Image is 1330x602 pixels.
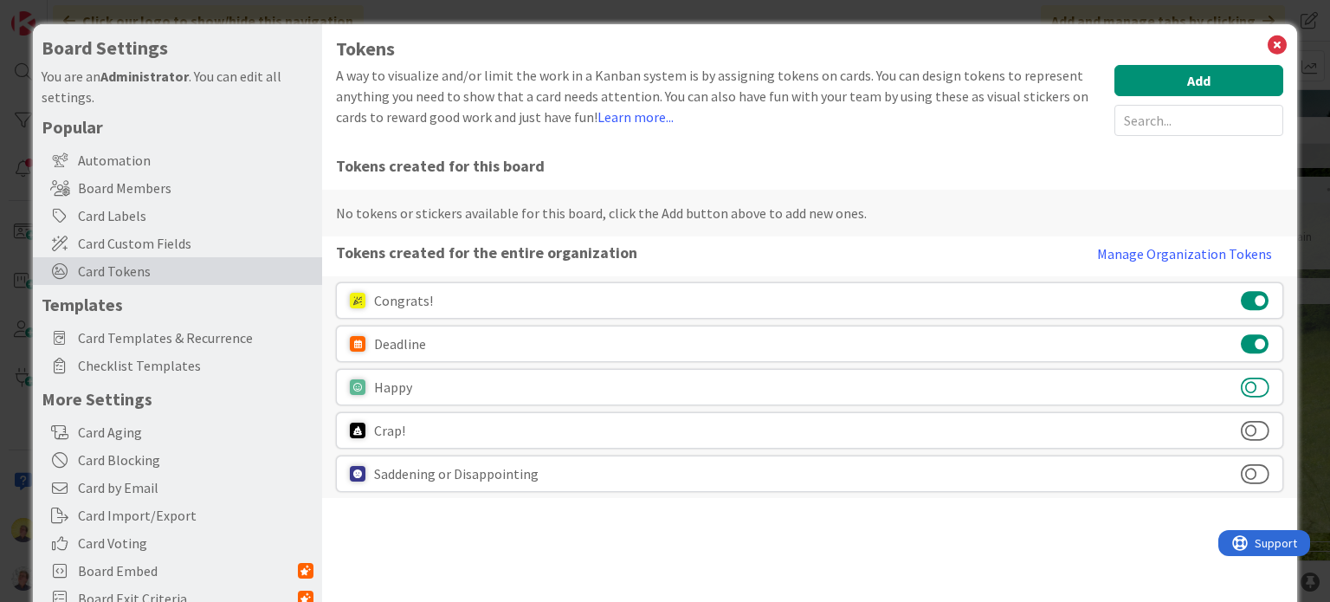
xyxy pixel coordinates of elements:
[78,261,313,282] span: Card Tokens
[336,65,1105,136] div: A way to visualize and/or limit the work in a Kanban system is by assigning tokens on cards. You ...
[597,108,674,126] a: Learn more...
[374,413,405,448] div: Crap!
[100,68,189,85] b: Administrator
[1114,65,1283,96] button: Add
[322,190,1296,236] div: No tokens or stickers available for this board, click the Add button above to add new ones.
[33,202,322,230] div: Card Labels
[42,388,313,410] h5: More Settings
[33,418,322,446] div: Card Aging
[374,283,433,318] div: Congrats!
[78,355,313,376] span: Checklist Templates
[42,66,313,107] div: You are an . You can edit all settings.
[336,38,1282,60] h1: Tokens
[78,560,298,581] span: Board Embed
[336,150,1282,184] span: Tokens created for this board
[42,294,313,315] h5: Templates
[78,233,313,254] span: Card Custom Fields
[374,456,539,491] div: Saddening or Disappointing
[1086,236,1283,271] button: Manage Organization Tokens
[33,174,322,202] div: Board Members
[374,370,412,405] div: Happy
[78,533,313,553] span: Card Voting
[33,502,322,529] div: Card Import/Export
[42,116,313,138] h5: Popular
[33,446,322,474] div: Card Blocking
[78,327,313,348] span: Card Templates & Recurrence
[36,3,79,23] span: Support
[42,37,313,59] h4: Board Settings
[33,146,322,174] div: Automation
[1114,105,1283,136] input: Search...
[374,327,426,361] div: Deadline
[336,236,1085,271] span: Tokens created for the entire organization
[78,477,313,498] span: Card by Email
